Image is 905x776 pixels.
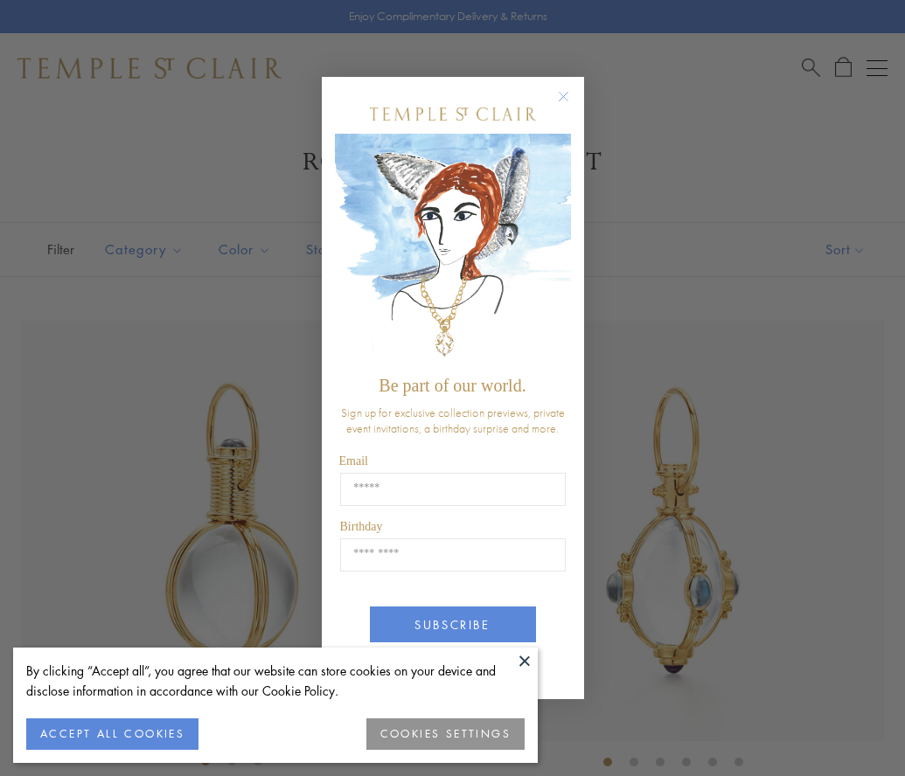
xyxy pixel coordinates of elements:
span: Sign up for exclusive collection previews, private event invitations, a birthday surprise and more. [341,405,565,436]
span: Be part of our world. [379,376,526,395]
button: Close dialog [561,94,583,116]
button: ACCEPT ALL COOKIES [26,718,198,750]
button: SUBSCRIBE [370,606,536,642]
div: By clicking “Accept all”, you agree that our website can store cookies on your device and disclos... [26,661,525,701]
img: Temple St. Clair [370,107,536,121]
input: Email [340,473,566,506]
img: c4a9eb12-d91a-4d4a-8ee0-386386f4f338.jpeg [335,134,571,367]
span: Email [339,454,368,468]
button: COOKIES SETTINGS [366,718,525,750]
span: Birthday [340,520,383,533]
